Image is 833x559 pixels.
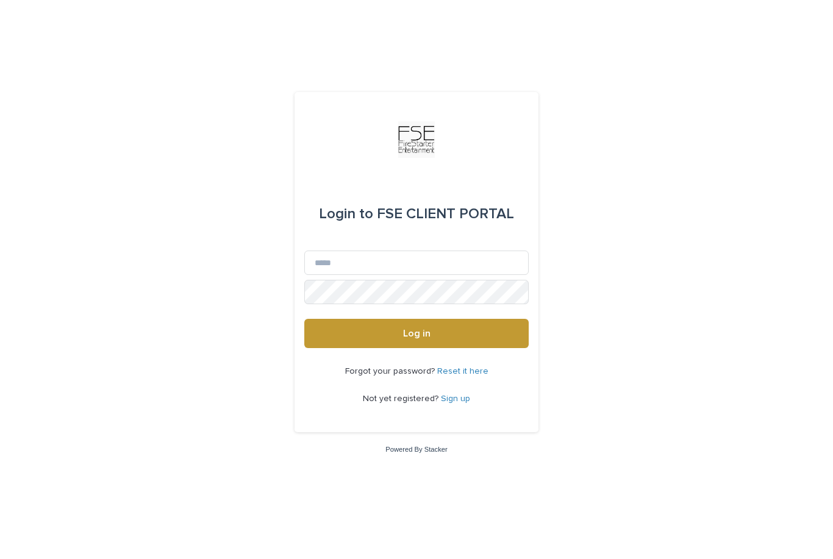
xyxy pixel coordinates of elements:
[403,329,431,338] span: Log in
[363,394,441,403] span: Not yet registered?
[398,121,435,158] img: Km9EesSdRbS9ajqhBzyo
[437,367,488,376] a: Reset it here
[304,319,529,348] button: Log in
[319,197,514,231] div: FSE CLIENT PORTAL
[319,207,373,221] span: Login to
[441,394,470,403] a: Sign up
[385,446,447,453] a: Powered By Stacker
[345,367,437,376] span: Forgot your password?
